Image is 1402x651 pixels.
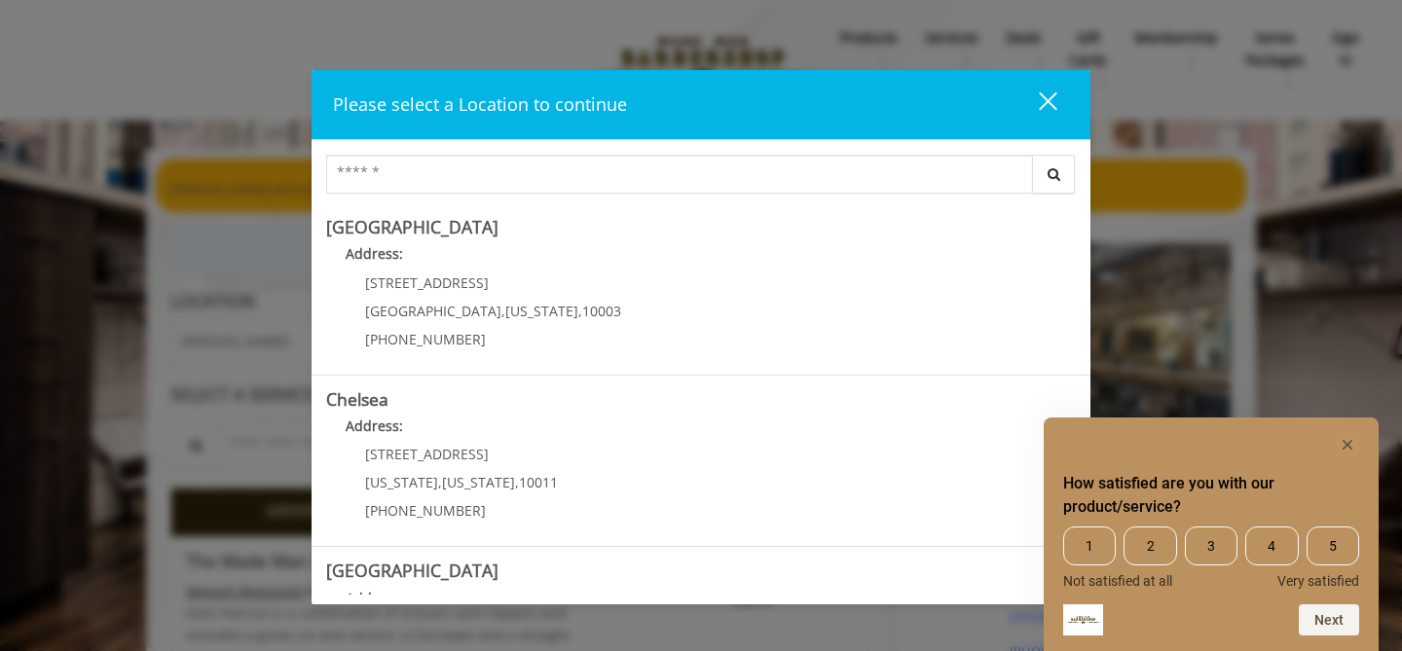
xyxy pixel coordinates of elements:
b: Chelsea [326,387,388,411]
h2: How satisfied are you with our product/service? Select an option from 1 to 5, with 1 being Not sa... [1063,472,1359,519]
span: 4 [1245,526,1298,565]
span: 1 [1063,526,1116,565]
span: [US_STATE] [442,473,515,491]
span: Not satisfied at all [1063,573,1172,589]
span: , [438,473,442,491]
span: [GEOGRAPHIC_DATA] [365,302,501,320]
b: Address: [346,244,403,263]
button: close dialog [1003,85,1069,125]
b: [GEOGRAPHIC_DATA] [326,215,498,238]
span: , [501,302,505,320]
span: 3 [1185,526,1237,565]
span: Please select a Location to continue [333,92,627,116]
div: How satisfied are you with our product/service? Select an option from 1 to 5, with 1 being Not sa... [1063,526,1359,589]
span: , [578,302,582,320]
input: Search Center [326,155,1033,194]
div: close dialog [1016,90,1055,120]
span: Very satisfied [1277,573,1359,589]
span: [PHONE_NUMBER] [365,501,486,520]
span: [STREET_ADDRESS] [365,445,489,463]
b: [GEOGRAPHIC_DATA] [326,559,498,582]
span: 10003 [582,302,621,320]
span: [STREET_ADDRESS] [365,273,489,292]
div: How satisfied are you with our product/service? Select an option from 1 to 5, with 1 being Not sa... [1063,433,1359,635]
span: 10011 [519,473,558,491]
div: Center Select [326,155,1076,203]
span: 2 [1124,526,1176,565]
span: [PHONE_NUMBER] [365,330,486,348]
b: Address: [346,589,403,607]
button: Hide survey [1336,433,1359,456]
span: [US_STATE] [365,473,438,491]
button: Next question [1299,604,1359,635]
span: 5 [1307,526,1359,565]
i: Search button [1043,167,1065,181]
b: Address: [346,416,403,435]
span: , [515,473,519,491]
span: [US_STATE] [505,302,578,320]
